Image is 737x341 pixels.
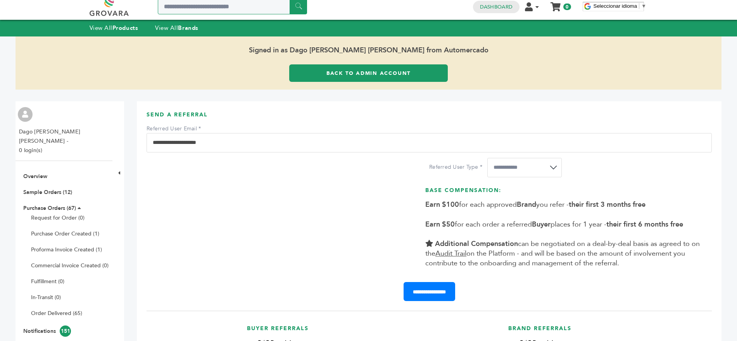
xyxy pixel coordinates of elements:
strong: Products [112,24,138,32]
a: Purchase Orders (67) [23,204,76,212]
b: Buyer [532,220,551,229]
h3: Buyer Referrals [150,325,405,338]
a: Order Delivered (65) [31,310,82,317]
a: Request for Order (0) [31,214,85,222]
span: Seleccionar idioma [594,3,637,9]
a: View AllProducts [90,24,138,32]
u: Audit Trail [435,249,466,258]
h3: Send A Referral [147,111,712,125]
b: Additional Compensation [435,239,518,249]
h3: Base Compensation: [425,187,708,200]
h3: Brand Referrals [413,325,667,338]
span: Signed in as Dago [PERSON_NAME] [PERSON_NAME] from Automercado [16,36,721,64]
a: Purchase Order Created (1) [31,230,99,237]
a: Proforma Invoice Created (1) [31,246,102,253]
li: Dago [PERSON_NAME] [PERSON_NAME] - 0 login(s) [19,127,110,155]
strong: Brands [178,24,198,32]
b: their first 3 months free [569,200,646,209]
img: profile.png [18,107,33,122]
a: Notifications151 [23,327,71,335]
label: Referred User Type [429,163,483,171]
a: Overview [23,173,47,180]
a: Back to Admin Account [289,64,447,82]
span: 0 [563,3,571,10]
a: Seleccionar idioma​ [594,3,647,9]
b: Earn $50 [425,220,455,229]
a: Dashboard [480,3,513,10]
b: their first 6 months free [606,220,683,229]
a: Fulfillment (0) [31,278,64,285]
a: Sample Orders (12) [23,189,72,196]
a: In-Transit (0) [31,294,61,301]
b: Earn $100 [425,200,459,209]
span: 151 [60,325,71,337]
label: Referred User Email [147,125,201,133]
b: Brand [517,200,536,209]
span: for each approved you refer - for each order a referred places for 1 year - can be negotiated on ... [425,200,700,268]
a: View AllBrands [155,24,198,32]
span: ▼ [641,3,646,9]
a: Commercial Invoice Created (0) [31,262,109,269]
